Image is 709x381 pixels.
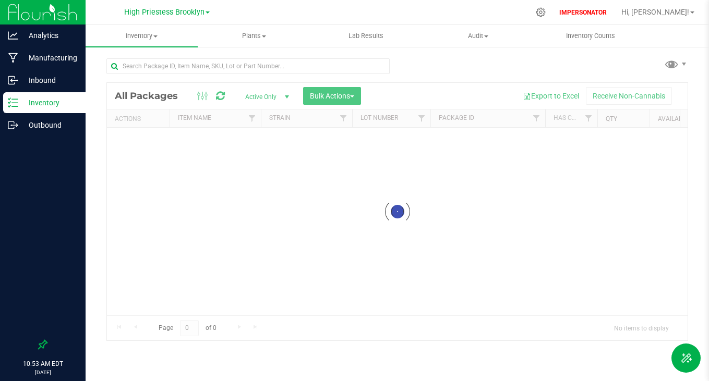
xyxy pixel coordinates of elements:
span: Lab Results [334,31,398,41]
a: Inventory [86,25,198,47]
span: Plants [198,31,309,41]
p: Analytics [18,29,81,42]
span: High Priestess Brooklyn [124,8,205,17]
a: Audit [422,25,534,47]
input: Search Package ID, Item Name, SKU, Lot or Part Number... [106,58,390,74]
inline-svg: Outbound [8,120,18,130]
a: Plants [198,25,310,47]
p: 10:53 AM EDT [5,359,81,368]
button: Toggle Menu [671,343,701,373]
span: Audit [423,31,534,41]
p: Outbound [18,119,81,131]
p: IMPERSONATOR [555,8,611,17]
a: Lab Results [310,25,422,47]
p: Inventory [18,96,81,109]
label: Pin the sidebar to full width on large screens [38,339,48,350]
p: Inbound [18,74,81,87]
span: Inventory Counts [552,31,629,41]
p: Manufacturing [18,52,81,64]
inline-svg: Analytics [8,30,18,41]
inline-svg: Manufacturing [8,53,18,63]
div: Manage settings [534,7,547,17]
span: Inventory [86,31,198,41]
span: Hi, [PERSON_NAME]! [621,8,689,16]
p: [DATE] [5,368,81,376]
a: Inventory Counts [534,25,646,47]
inline-svg: Inbound [8,75,18,85]
inline-svg: Inventory [8,97,18,108]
